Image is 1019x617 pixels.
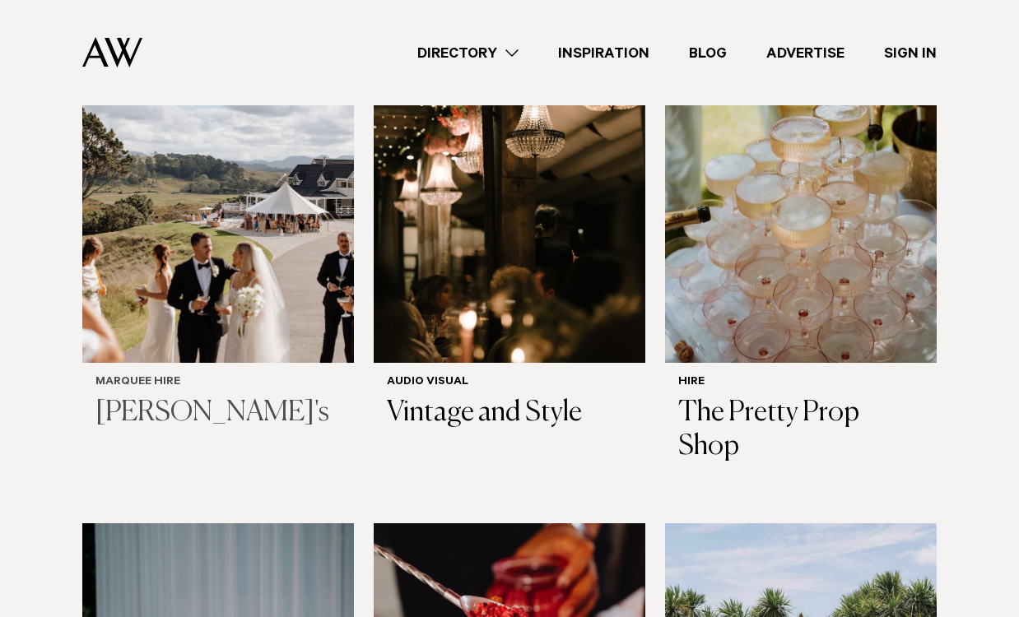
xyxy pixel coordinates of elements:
img: Auckland Weddings Logo [82,37,142,67]
h6: Hire [678,376,924,390]
a: Advertise [747,42,864,64]
h3: The Pretty Prop Shop [678,397,924,464]
a: Sign In [864,42,956,64]
h6: Audio Visual [387,376,632,390]
a: Blog [669,42,747,64]
h3: [PERSON_NAME]'s [95,397,341,430]
a: Directory [398,42,538,64]
h3: Vintage and Style [387,397,632,430]
h6: Marquee Hire [95,376,341,390]
a: Inspiration [538,42,669,64]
